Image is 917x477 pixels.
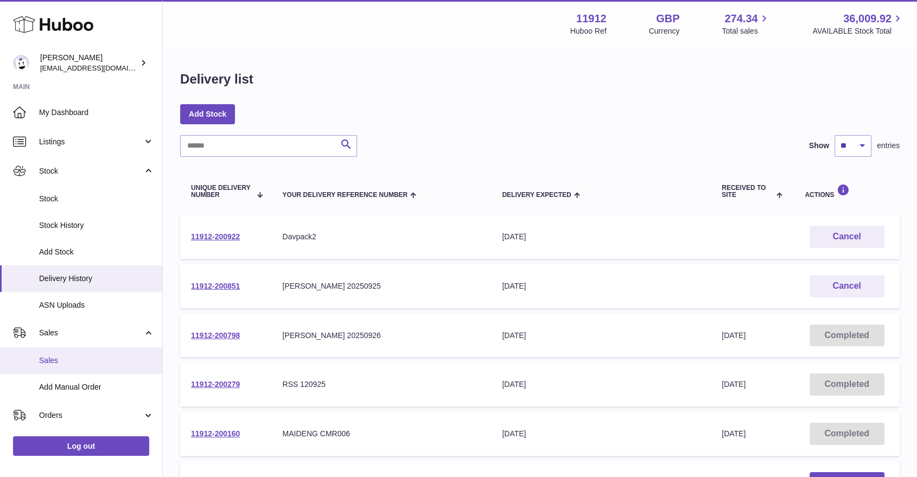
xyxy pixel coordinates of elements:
a: 11912-200798 [191,331,240,340]
span: Add Stock [39,247,154,257]
a: Add Stock [180,104,235,124]
span: Sales [39,355,154,366]
span: Stock [39,166,143,176]
span: Add Manual Order [39,382,154,392]
a: Log out [13,436,149,456]
h1: Delivery list [180,71,253,88]
div: Davpack2 [282,232,480,242]
span: Total sales [722,26,770,36]
span: Stock History [39,220,154,231]
button: Cancel [810,226,884,248]
div: [PERSON_NAME] 20250925 [282,281,480,291]
span: [DATE] [722,429,746,438]
span: AVAILABLE Stock Total [812,26,904,36]
span: Stock [39,194,154,204]
span: Received to Site [722,185,774,199]
span: [EMAIL_ADDRESS][DOMAIN_NAME] [40,63,160,72]
div: [PERSON_NAME] 20250926 [282,330,480,341]
div: Actions [805,184,889,199]
div: MAIDENG CMR006 [282,429,480,439]
button: Cancel [810,275,884,297]
span: Your Delivery Reference Number [282,192,407,199]
span: Listings [39,137,143,147]
a: 11912-200922 [191,232,240,241]
label: Show [809,141,829,151]
div: [DATE] [502,379,700,390]
a: 11912-200160 [191,429,240,438]
strong: GBP [656,11,679,26]
a: 11912-200279 [191,380,240,389]
div: [DATE] [502,232,700,242]
span: [DATE] [722,331,746,340]
a: 274.34 Total sales [722,11,770,36]
span: Unique Delivery Number [191,185,251,199]
span: ASN Uploads [39,300,154,310]
span: Sales [39,328,143,338]
span: Delivery Expected [502,192,571,199]
span: 274.34 [724,11,757,26]
span: Orders [39,410,143,421]
img: info@carbonmyride.com [13,55,29,71]
div: RSS 120925 [282,379,480,390]
div: Currency [649,26,680,36]
span: My Dashboard [39,107,154,118]
span: entries [877,141,900,151]
div: [DATE] [502,429,700,439]
span: 36,009.92 [843,11,891,26]
div: Huboo Ref [570,26,607,36]
a: 36,009.92 AVAILABLE Stock Total [812,11,904,36]
span: Delivery History [39,274,154,284]
div: [PERSON_NAME] [40,53,138,73]
div: [DATE] [502,330,700,341]
span: [DATE] [722,380,746,389]
strong: 11912 [576,11,607,26]
div: [DATE] [502,281,700,291]
a: 11912-200851 [191,282,240,290]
